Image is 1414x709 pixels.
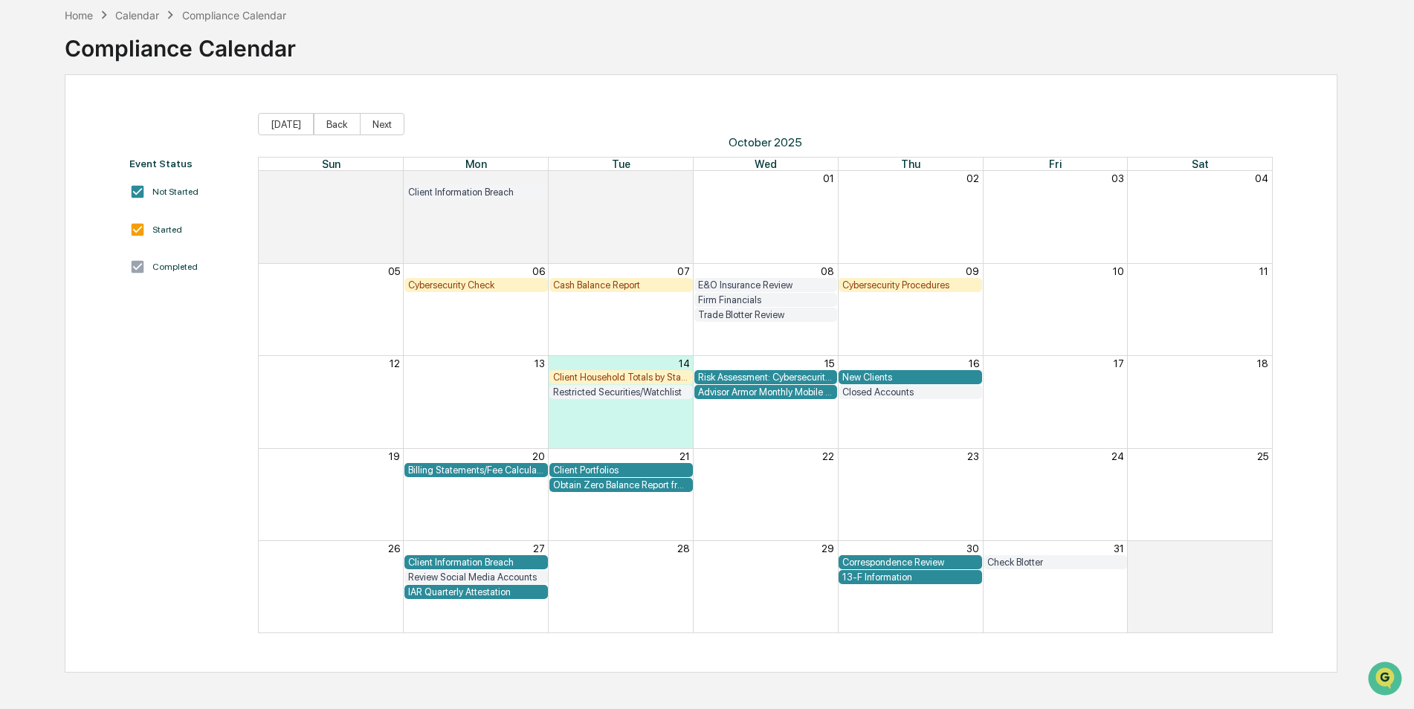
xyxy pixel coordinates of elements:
[532,265,545,277] button: 06
[966,543,979,554] button: 30
[842,372,978,383] div: New Clients
[15,217,27,229] div: 🔎
[65,23,296,62] div: Compliance Calendar
[258,113,314,135] button: [DATE]
[465,158,487,170] span: Mon
[115,9,159,22] div: Calendar
[258,157,1273,633] div: Month View
[388,543,400,554] button: 26
[258,135,1273,149] span: October 2025
[755,158,777,170] span: Wed
[1111,450,1124,462] button: 24
[30,187,96,202] span: Preclearance
[1114,543,1124,554] button: 31
[9,181,102,208] a: 🖐️Preclearance
[553,386,689,398] div: Restricted Securities/Watchlist
[969,357,979,369] button: 16
[387,172,400,184] button: 28
[612,158,630,170] span: Tue
[408,557,544,568] div: Client Information Breach
[152,224,182,235] div: Started
[102,181,190,208] a: 🗄️Attestations
[842,279,978,291] div: Cybersecurity Procedures
[1111,172,1124,184] button: 03
[51,114,244,129] div: Start new chat
[698,294,834,305] div: Firm Financials
[360,113,404,135] button: Next
[408,279,544,291] div: Cybersecurity Check
[129,158,244,169] div: Event Status
[842,557,978,568] div: Correspondence Review
[821,543,834,554] button: 29
[553,464,689,476] div: Client Portfolios
[987,557,1123,568] div: Check Blotter
[677,543,690,554] button: 28
[15,114,42,140] img: 1746055101610-c473b297-6a78-478c-a979-82029cc54cd1
[535,357,545,369] button: 13
[51,129,188,140] div: We're available if you need us!
[698,309,834,320] div: Trade Blotter Review
[314,113,361,135] button: Back
[967,450,979,462] button: 23
[553,279,689,291] div: Cash Balance Report
[698,386,834,398] div: Advisor Armor Monthly Mobile Applet Scan
[824,357,834,369] button: 15
[182,9,286,22] div: Compliance Calendar
[1255,172,1268,184] button: 04
[966,265,979,277] button: 09
[152,262,198,272] div: Completed
[677,265,690,277] button: 07
[322,158,340,170] span: Sun
[553,479,689,491] div: Obtain Zero Balance Report from Custodian
[408,187,544,198] div: Client Information Breach
[842,386,978,398] div: Closed Accounts
[1049,158,1062,170] span: Fri
[553,372,689,383] div: Client Household Totals by State
[1257,543,1268,554] button: 01
[105,251,180,263] a: Powered byPylon
[30,216,94,230] span: Data Lookup
[108,189,120,201] div: 🗄️
[408,464,544,476] div: Billing Statements/Fee Calculations Report
[821,265,834,277] button: 08
[1366,660,1407,700] iframe: Open customer support
[123,187,184,202] span: Attestations
[15,189,27,201] div: 🖐️
[148,252,180,263] span: Pylon
[1259,265,1268,277] button: 11
[390,357,400,369] button: 12
[1257,357,1268,369] button: 18
[532,172,545,184] button: 29
[533,543,545,554] button: 27
[9,210,100,236] a: 🔎Data Lookup
[679,357,690,369] button: 14
[389,450,400,462] button: 19
[532,450,545,462] button: 20
[822,450,834,462] button: 22
[65,9,93,22] div: Home
[823,172,834,184] button: 01
[679,450,690,462] button: 21
[408,572,544,583] div: Review Social Media Accounts
[253,118,271,136] button: Start new chat
[1257,450,1268,462] button: 25
[901,158,920,170] span: Thu
[15,31,271,55] p: How can we help?
[1113,265,1124,277] button: 10
[388,265,400,277] button: 05
[677,172,690,184] button: 30
[1114,357,1124,369] button: 17
[408,586,544,598] div: IAR Quarterly Attestation
[698,372,834,383] div: Risk Assessment: Cybersecurity and Technology Vendor Review
[1192,158,1209,170] span: Sat
[966,172,979,184] button: 02
[698,279,834,291] div: E&O Insurance Review
[152,187,198,197] div: Not Started
[842,572,978,583] div: 13-F Information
